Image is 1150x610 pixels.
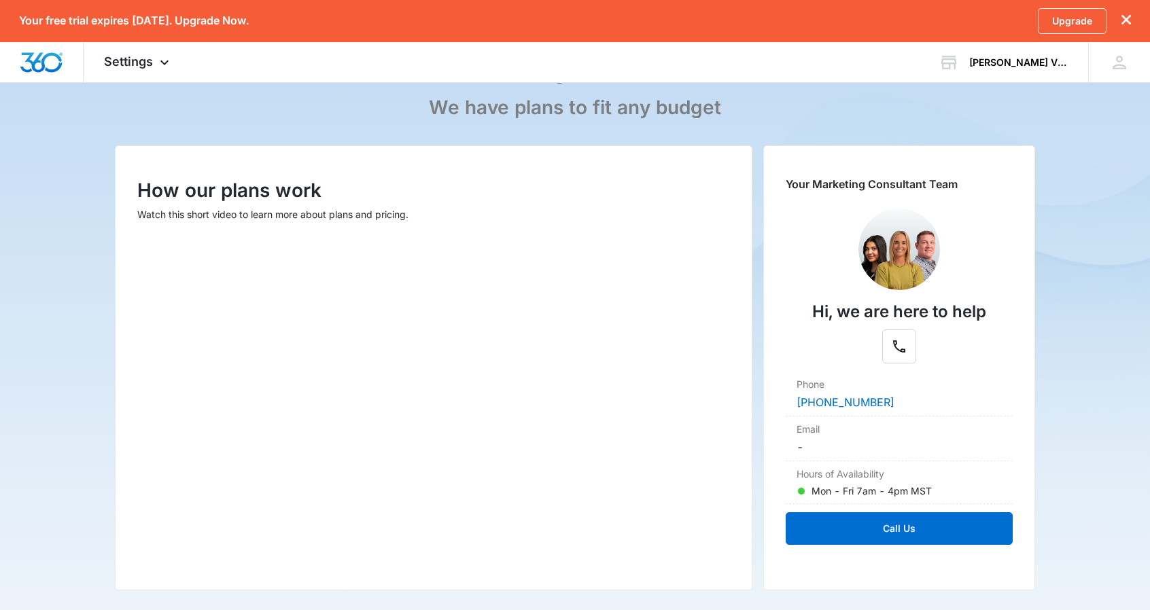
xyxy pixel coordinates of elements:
[797,377,1002,391] dt: Phone
[786,372,1013,416] div: Phone[PHONE_NUMBER]
[429,96,721,120] p: We have plans to fit any budget
[137,235,730,568] iframe: To enrich screen reader interactions, please activate Accessibility in Grammarly extension settings
[786,461,1013,504] div: Hours of AvailabilityMon - Fri 7am - 4pm MST
[797,395,894,409] a: [PHONE_NUMBER]
[786,416,1013,461] div: Email-
[19,14,249,27] p: Your free trial expires [DATE]. Upgrade Now.
[786,176,1013,192] p: Your Marketing Consultant Team
[797,422,1002,436] dt: Email
[1038,8,1107,34] a: Upgrade
[812,484,932,498] p: Mon - Fri 7am - 4pm MST
[812,300,986,324] p: Hi, we are here to help
[1121,14,1131,27] button: dismiss this dialog
[137,176,730,204] p: How our plans work
[104,54,153,69] span: Settings
[797,439,1002,455] dd: -
[84,42,193,82] div: Settings
[969,57,1068,68] div: account name
[786,512,1013,545] button: Call Us
[882,329,916,363] button: Phone
[137,207,730,221] p: Watch this short video to learn more about plans and pricing.
[797,467,1002,481] dt: Hours of Availability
